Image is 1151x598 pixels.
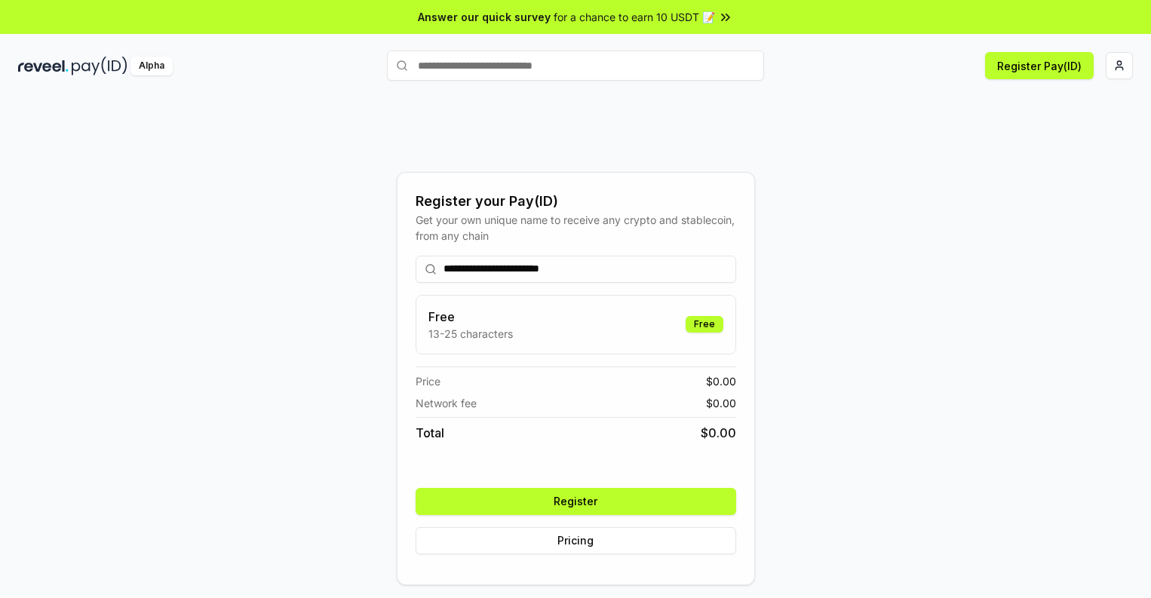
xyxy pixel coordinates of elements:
[18,57,69,75] img: reveel_dark
[706,395,736,411] span: $ 0.00
[686,316,723,333] div: Free
[416,395,477,411] span: Network fee
[416,424,444,442] span: Total
[416,527,736,554] button: Pricing
[428,326,513,342] p: 13-25 characters
[554,9,715,25] span: for a chance to earn 10 USDT 📝
[130,57,173,75] div: Alpha
[416,191,736,212] div: Register your Pay(ID)
[428,308,513,326] h3: Free
[416,212,736,244] div: Get your own unique name to receive any crypto and stablecoin, from any chain
[416,373,440,389] span: Price
[701,424,736,442] span: $ 0.00
[985,52,1094,79] button: Register Pay(ID)
[416,488,736,515] button: Register
[72,57,127,75] img: pay_id
[418,9,551,25] span: Answer our quick survey
[706,373,736,389] span: $ 0.00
